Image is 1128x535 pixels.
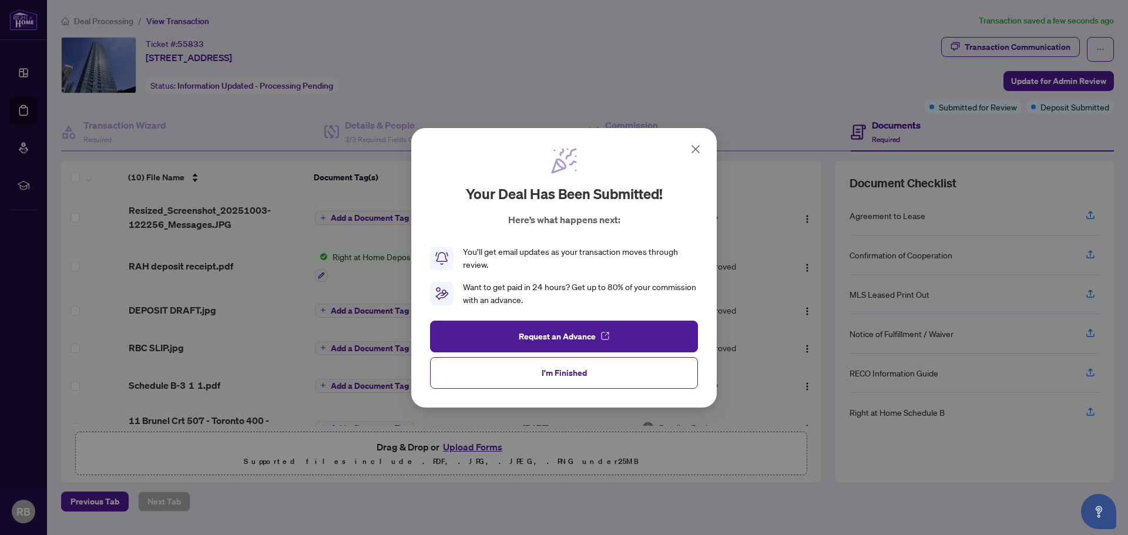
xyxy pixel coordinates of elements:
[430,356,698,388] button: I'm Finished
[463,245,698,271] div: You’ll get email updates as your transaction moves through review.
[542,363,587,382] span: I'm Finished
[430,320,698,352] button: Request an Advance
[463,281,698,307] div: Want to get paid in 24 hours? Get up to 80% of your commission with an advance.
[508,213,620,227] p: Here’s what happens next:
[466,184,663,203] h2: Your deal has been submitted!
[1081,494,1116,529] button: Open asap
[519,327,596,345] span: Request an Advance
